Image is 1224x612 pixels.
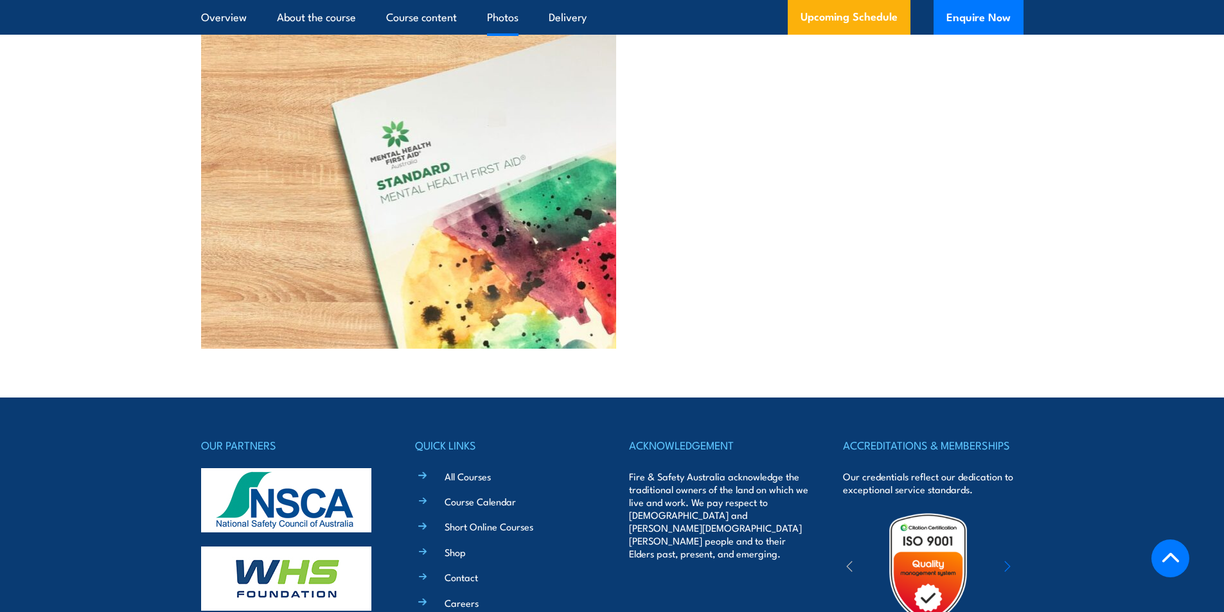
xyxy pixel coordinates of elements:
[201,546,371,611] img: whs-logo-footer
[985,546,1097,590] img: ewpa-logo
[445,520,533,533] a: Short Online Courses
[445,545,466,559] a: Shop
[201,15,617,349] img: Mental Health First Aid Training (Standard) – Online (3)
[445,494,516,508] a: Course Calendar
[445,469,491,483] a: All Courses
[629,470,809,560] p: Fire & Safety Australia acknowledge the traditional owners of the land on which we live and work....
[843,436,1023,454] h4: ACCREDITATIONS & MEMBERSHIPS
[201,436,381,454] h4: OUR PARTNERS
[415,436,595,454] h4: QUICK LINKS
[445,596,479,609] a: Careers
[629,436,809,454] h4: ACKNOWLEDGEMENT
[445,570,478,584] a: Contact
[201,468,371,532] img: nsca-logo-footer
[843,470,1023,496] p: Our credentials reflect our dedication to exceptional service standards.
